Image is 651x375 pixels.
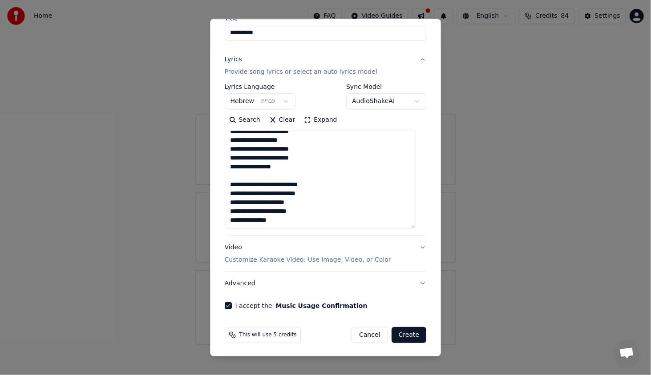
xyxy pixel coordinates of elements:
[239,331,297,339] span: This will use 5 credits
[299,113,341,127] button: Expand
[225,236,427,271] button: VideoCustomize Karaoke Video: Use Image, Video, or Color
[225,48,427,84] button: LyricsProvide song lyrics or select an auto lyrics model
[225,15,427,21] label: Title
[276,303,368,309] button: I accept the
[225,272,427,295] button: Advanced
[225,84,427,235] div: LyricsProvide song lyrics or select an auto lyrics model
[346,84,426,90] label: Sync Model
[235,303,368,309] label: I accept the
[225,243,391,264] div: Video
[392,327,427,343] button: Create
[352,327,388,343] button: Cancel
[225,68,377,76] p: Provide song lyrics or select an auto lyrics model
[225,55,242,64] div: Lyrics
[225,84,295,90] label: Lyrics Language
[265,113,300,127] button: Clear
[225,113,265,127] button: Search
[225,255,391,264] p: Customize Karaoke Video: Use Image, Video, or Color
